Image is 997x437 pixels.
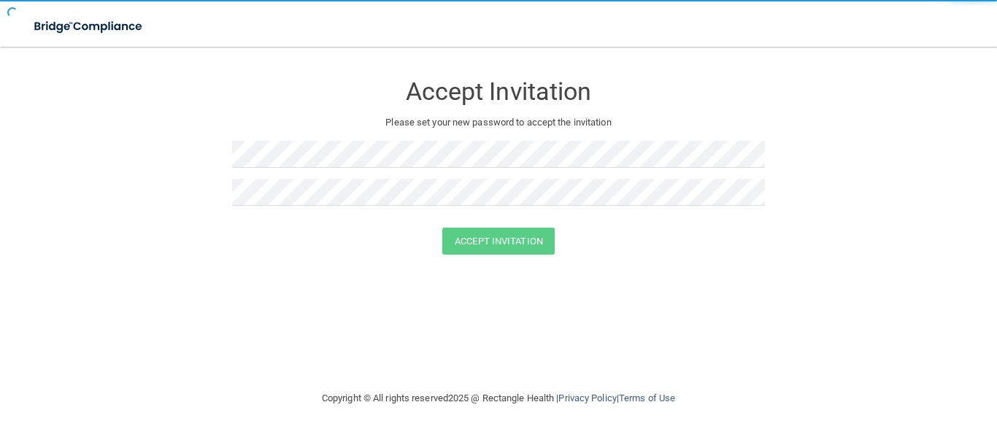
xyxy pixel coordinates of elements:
[442,228,555,255] button: Accept Invitation
[243,114,754,131] p: Please set your new password to accept the invitation
[232,375,765,422] div: Copyright © All rights reserved 2025 @ Rectangle Health | |
[619,392,675,403] a: Terms of Use
[558,392,616,403] a: Privacy Policy
[232,78,765,105] h3: Accept Invitation
[22,12,156,42] img: bridge_compliance_login_screen.278c3ca4.svg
